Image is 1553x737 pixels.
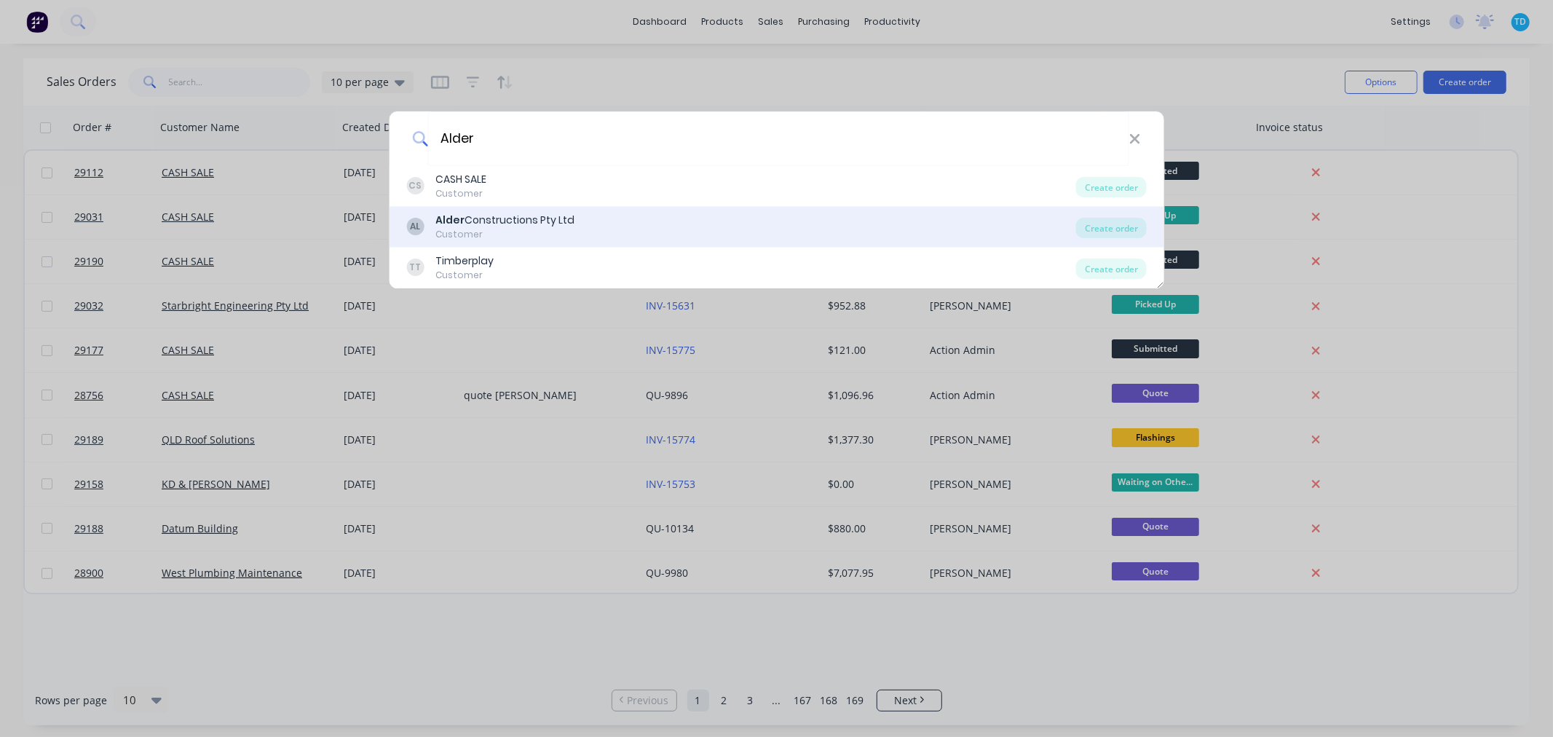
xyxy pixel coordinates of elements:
[406,259,424,276] div: TT
[435,213,574,228] div: Constructions Pty Ltd
[435,213,465,227] b: Alder
[406,218,424,235] div: AL
[435,228,574,241] div: Customer
[1076,218,1147,238] div: Create order
[1076,259,1147,279] div: Create order
[435,187,486,200] div: Customer
[428,111,1129,166] input: Enter a customer name to create a new order...
[406,177,424,194] div: CS
[435,172,486,187] div: CASH SALE
[1076,177,1147,197] div: Create order
[435,253,494,269] div: Timberplay
[435,269,494,282] div: Customer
